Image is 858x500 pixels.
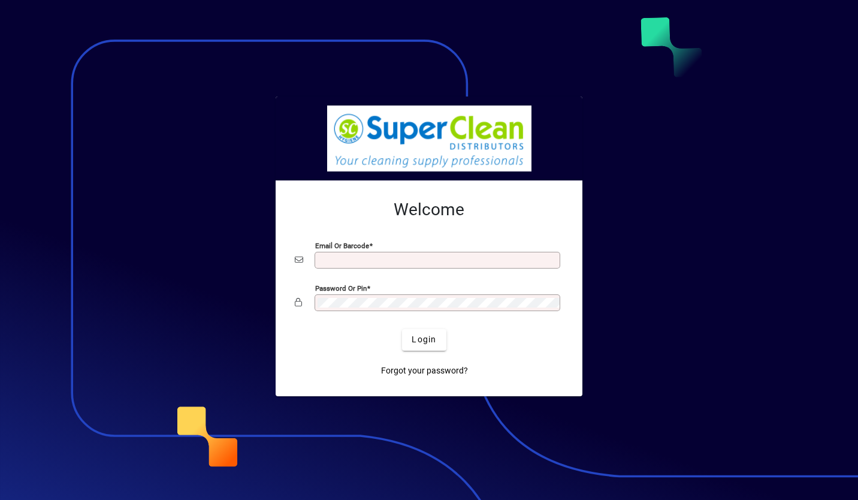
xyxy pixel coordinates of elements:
[376,360,473,382] a: Forgot your password?
[315,284,367,292] mat-label: Password or Pin
[381,365,468,377] span: Forgot your password?
[402,329,446,351] button: Login
[315,241,369,249] mat-label: Email or Barcode
[295,200,563,220] h2: Welcome
[412,333,436,346] span: Login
